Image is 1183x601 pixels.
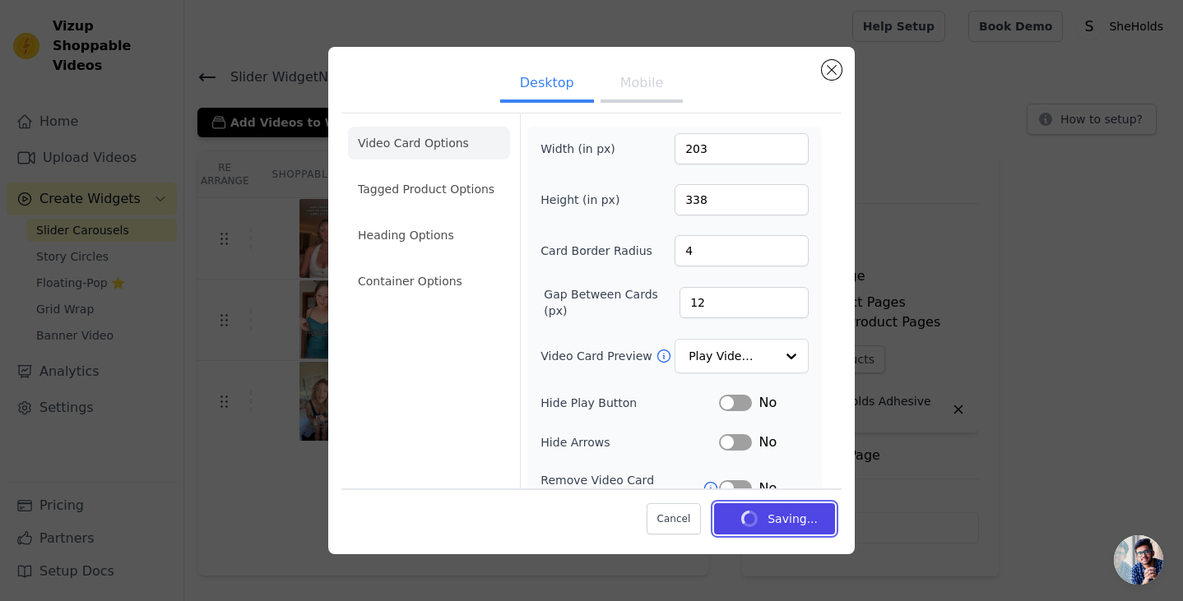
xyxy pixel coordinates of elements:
[759,432,777,452] span: No
[540,472,703,505] label: Remove Video Card Shadow
[647,503,702,534] button: Cancel
[714,503,835,534] button: Saving...
[348,265,510,298] li: Container Options
[540,395,719,411] label: Hide Play Button
[822,60,842,80] button: Close modal
[544,286,680,319] label: Gap Between Cards (px)
[348,173,510,206] li: Tagged Product Options
[348,127,510,159] li: Video Card Options
[540,434,719,451] label: Hide Arrows
[759,393,777,413] span: No
[601,67,683,103] button: Mobile
[500,67,594,103] button: Desktop
[1114,535,1163,585] div: Open chat
[348,219,510,252] li: Heading Options
[540,141,630,157] label: Width (in px)
[540,243,652,259] label: Card Border Radius
[759,478,777,498] span: No
[540,348,655,364] label: Video Card Preview
[540,192,630,208] label: Height (in px)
